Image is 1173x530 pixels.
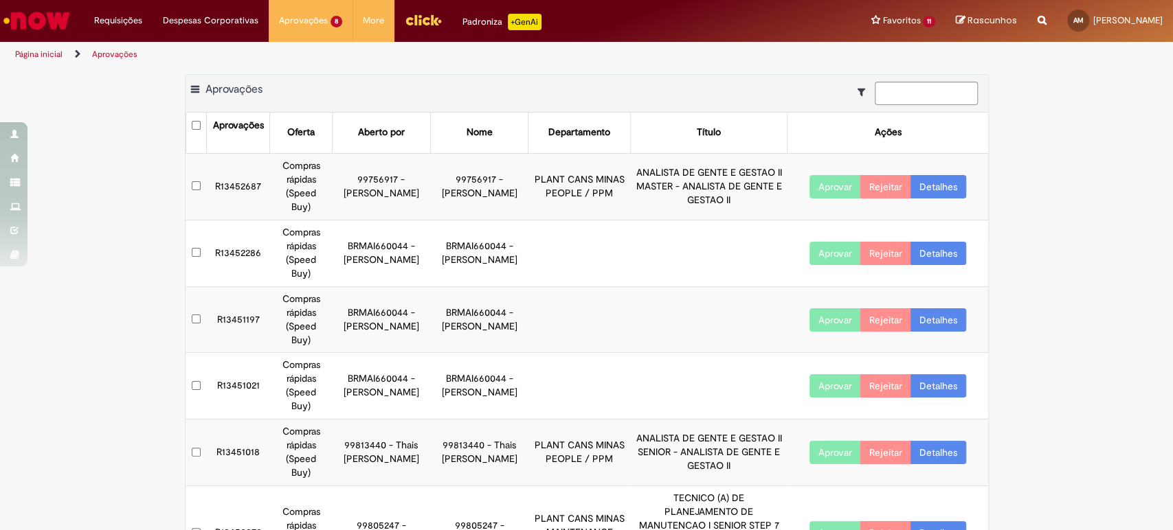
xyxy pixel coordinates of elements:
button: Aprovar [809,175,861,198]
button: Rejeitar [860,242,911,265]
div: Departamento [548,126,610,139]
button: Aprovar [809,242,861,265]
span: More [363,14,384,27]
button: Rejeitar [860,175,911,198]
button: Rejeitar [860,441,911,464]
i: Mostrar filtros para: Suas Solicitações [858,87,872,97]
td: BRMAI660044 - [PERSON_NAME] [430,353,528,419]
div: Aprovações [213,119,264,132]
td: ANALISTA DE GENTE E GESTAO II SENIOR - ANALISTA DE GENTE E GESTAO II [630,419,787,486]
a: Detalhes [911,308,966,332]
td: Compras rápidas (Speed Buy) [270,220,332,286]
button: Aprovar [809,374,861,397]
a: Aprovações [92,49,137,60]
span: AM [1073,16,1084,25]
span: 8 [331,16,342,27]
span: 11 [923,16,935,27]
td: R13451018 [207,419,270,486]
td: BRMAI660044 - [PERSON_NAME] [430,286,528,353]
td: Compras rápidas (Speed Buy) [270,153,332,220]
div: Aberto por [358,126,405,139]
span: Aprovações [205,82,262,96]
td: R13451197 [207,286,270,353]
td: 99813440 - Thais [PERSON_NAME] [332,419,430,486]
th: Aprovações [207,113,270,153]
td: BRMAI660044 - [PERSON_NAME] [430,220,528,286]
span: Rascunhos [968,14,1017,27]
td: 99813440 - Thais [PERSON_NAME] [430,419,528,486]
td: ANALISTA DE GENTE E GESTAO II MASTER - ANALISTA DE GENTE E GESTAO II [630,153,787,220]
div: Nome [466,126,492,139]
span: Despesas Corporativas [163,14,258,27]
td: Compras rápidas (Speed Buy) [270,419,332,486]
div: Oferta [287,126,315,139]
a: Detalhes [911,175,966,198]
button: Aprovar [809,441,861,464]
div: Padroniza [462,14,541,30]
span: Aprovações [279,14,328,27]
span: Requisições [94,14,142,27]
a: Página inicial [15,49,63,60]
span: [PERSON_NAME] [1093,14,1163,26]
span: Favoritos [882,14,920,27]
td: 99756917 - [PERSON_NAME] [332,153,430,220]
a: Detalhes [911,374,966,397]
td: R13451021 [207,353,270,419]
td: BRMAI660044 - [PERSON_NAME] [332,286,430,353]
div: Ações [874,126,901,139]
img: click_logo_yellow_360x200.png [405,10,442,30]
td: 99756917 - [PERSON_NAME] [430,153,528,220]
a: Detalhes [911,242,966,265]
button: Rejeitar [860,308,911,332]
a: Rascunhos [956,14,1017,27]
button: Rejeitar [860,374,911,397]
td: PLANT CANS MINAS PEOPLE / PPM [528,153,630,220]
td: R13452687 [207,153,270,220]
button: Aprovar [809,308,861,332]
td: PLANT CANS MINAS PEOPLE / PPM [528,419,630,486]
td: Compras rápidas (Speed Buy) [270,286,332,353]
ul: Trilhas de página [10,42,772,67]
td: BRMAI660044 - [PERSON_NAME] [332,353,430,419]
p: +GenAi [508,14,541,30]
td: Compras rápidas (Speed Buy) [270,353,332,419]
img: ServiceNow [1,7,72,34]
a: Detalhes [911,441,966,464]
td: BRMAI660044 - [PERSON_NAME] [332,220,430,286]
td: R13452286 [207,220,270,286]
div: Título [697,126,721,139]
